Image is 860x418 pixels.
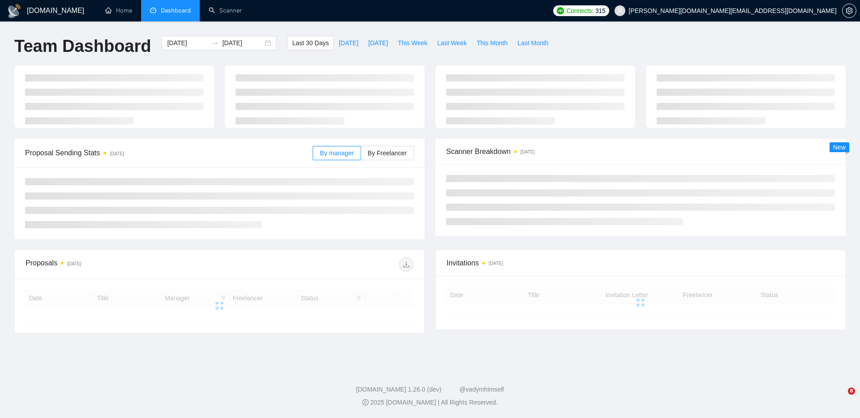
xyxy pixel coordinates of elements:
[512,36,553,50] button: Last Month
[459,386,504,393] a: @vadymhimself
[848,388,855,395] span: 8
[446,146,835,157] span: Scanner Breakdown
[222,38,263,48] input: End date
[211,39,219,47] span: swap-right
[287,36,334,50] button: Last 30 Days
[7,4,21,18] img: logo
[25,147,313,158] span: Proposal Sending Stats
[67,261,81,266] time: [DATE]
[105,7,132,14] a: homeHome
[447,257,834,269] span: Invitations
[432,36,472,50] button: Last Week
[398,38,427,48] span: This Week
[110,151,124,156] time: [DATE]
[339,38,358,48] span: [DATE]
[393,36,432,50] button: This Week
[842,7,856,14] a: setting
[517,38,548,48] span: Last Month
[842,4,856,18] button: setting
[363,36,393,50] button: [DATE]
[567,6,593,16] span: Connects:
[211,39,219,47] span: to
[833,144,846,151] span: New
[362,399,369,405] span: copyright
[150,7,156,13] span: dashboard
[520,149,534,154] time: [DATE]
[472,36,512,50] button: This Month
[830,388,851,409] iframe: Intercom live chat
[292,38,329,48] span: Last 30 Days
[167,38,208,48] input: Start date
[209,7,242,14] a: searchScanner
[368,149,407,157] span: By Freelancer
[595,6,605,16] span: 315
[320,149,353,157] span: By manager
[7,398,853,407] div: 2025 [DOMAIN_NAME] | All Rights Reserved.
[617,8,623,14] span: user
[368,38,388,48] span: [DATE]
[437,38,467,48] span: Last Week
[477,38,507,48] span: This Month
[334,36,363,50] button: [DATE]
[489,261,503,266] time: [DATE]
[557,7,564,14] img: upwork-logo.png
[26,257,219,272] div: Proposals
[14,36,151,57] h1: Team Dashboard
[161,7,191,14] span: Dashboard
[356,386,442,393] a: [DOMAIN_NAME] 1.26.0 (dev)
[843,7,856,14] span: setting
